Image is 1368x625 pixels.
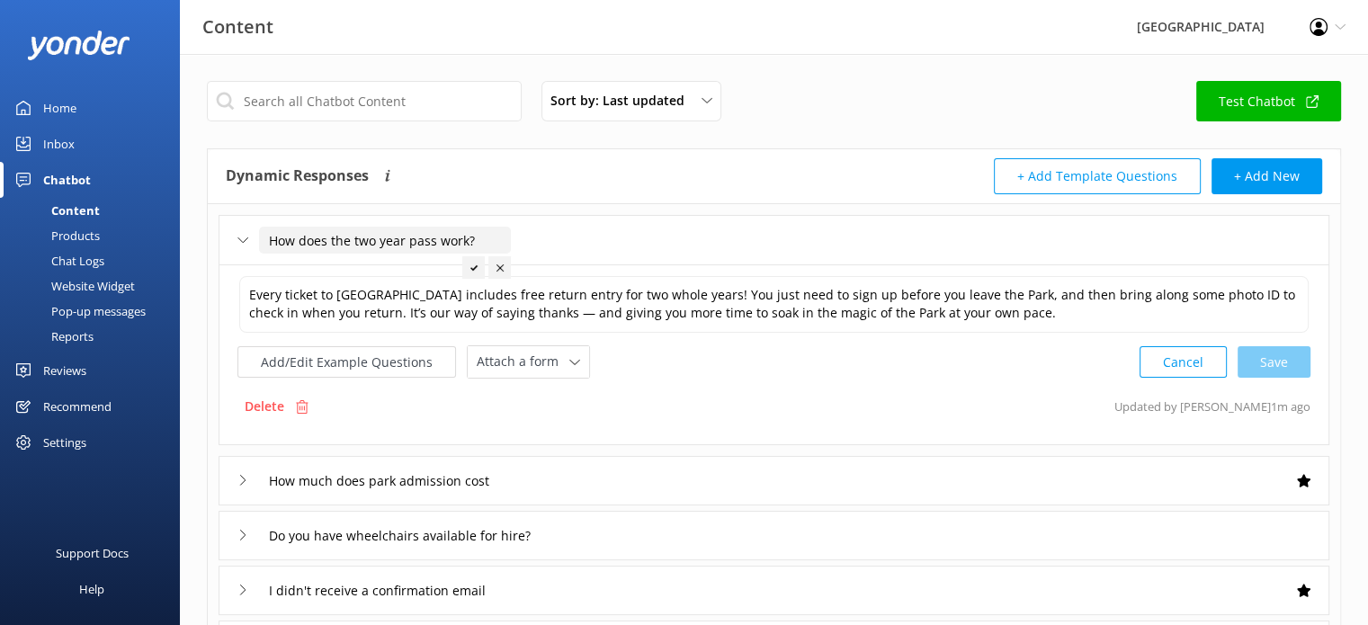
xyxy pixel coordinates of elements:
[11,273,135,299] div: Website Widget
[11,324,94,349] div: Reports
[994,158,1201,194] button: + Add Template Questions
[11,198,180,223] a: Content
[207,81,522,121] input: Search all Chatbot Content
[79,571,104,607] div: Help
[239,276,1309,333] textarea: Every ticket to [GEOGRAPHIC_DATA] includes free return entry for two whole years! You just need t...
[43,388,112,424] div: Recommend
[226,158,369,194] h4: Dynamic Responses
[11,299,146,324] div: Pop-up messages
[1140,346,1227,378] button: Cancel
[43,162,91,198] div: Chatbot
[11,273,180,299] a: Website Widget
[43,90,76,126] div: Home
[11,198,100,223] div: Content
[11,248,180,273] a: Chat Logs
[11,223,100,248] div: Products
[550,91,695,111] span: Sort by: Last updated
[11,299,180,324] a: Pop-up messages
[56,535,129,571] div: Support Docs
[27,31,130,60] img: yonder-white-logo.png
[11,223,180,248] a: Products
[43,353,86,388] div: Reviews
[1212,158,1322,194] button: + Add New
[1114,389,1310,424] p: Updated by [PERSON_NAME] 1m ago
[1196,81,1341,121] a: Test Chatbot
[11,248,104,273] div: Chat Logs
[43,424,86,460] div: Settings
[245,397,284,416] p: Delete
[237,346,456,378] button: Add/Edit Example Questions
[43,126,75,162] div: Inbox
[202,13,273,41] h3: Content
[11,324,180,349] a: Reports
[477,352,569,371] span: Attach a form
